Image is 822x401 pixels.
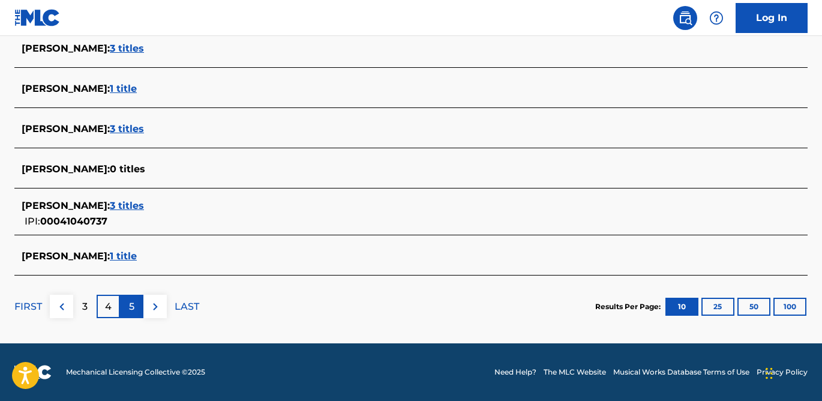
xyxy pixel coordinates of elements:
[544,367,606,378] a: The MLC Website
[110,163,145,175] span: 0 titles
[110,250,137,262] span: 1 title
[613,367,749,378] a: Musical Works Database Terms of Use
[701,298,734,316] button: 25
[737,298,770,316] button: 50
[22,200,110,211] span: [PERSON_NAME] :
[22,123,110,134] span: [PERSON_NAME] :
[55,300,69,314] img: left
[82,300,88,314] p: 3
[40,216,107,227] span: 00041040737
[25,216,40,227] span: IPI:
[110,123,144,134] span: 3 titles
[14,9,61,26] img: MLC Logo
[773,298,806,316] button: 100
[709,11,724,25] img: help
[595,301,664,312] p: Results Per Page:
[175,300,199,314] p: LAST
[494,367,536,378] a: Need Help?
[22,163,110,175] span: [PERSON_NAME] :
[110,200,144,211] span: 3 titles
[110,43,144,54] span: 3 titles
[22,43,110,54] span: [PERSON_NAME] :
[22,250,110,262] span: [PERSON_NAME] :
[757,367,808,378] a: Privacy Policy
[129,300,134,314] p: 5
[673,6,697,30] a: Public Search
[736,3,808,33] a: Log In
[105,300,112,314] p: 4
[148,300,163,314] img: right
[110,83,137,94] span: 1 title
[678,11,692,25] img: search
[14,365,52,379] img: logo
[665,298,698,316] button: 10
[22,83,110,94] span: [PERSON_NAME] :
[766,355,773,391] div: Drag
[704,6,728,30] div: Help
[762,343,822,401] iframe: Chat Widget
[66,367,205,378] span: Mechanical Licensing Collective © 2025
[14,300,42,314] p: FIRST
